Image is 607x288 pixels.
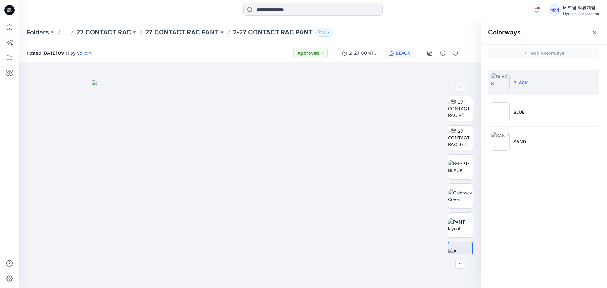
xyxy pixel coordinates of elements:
button: 7 [315,28,333,37]
img: BLUE [491,102,510,121]
h2: Colorways [488,28,521,36]
a: Vd 소팀 [77,50,93,56]
button: ... [63,28,69,37]
img: 2-27 CONTACT RAC PT [448,99,473,119]
div: BLACK [396,50,410,57]
img: Colorway Cover [448,189,473,203]
img: BLACK [491,73,510,92]
a: Folders [27,28,49,37]
a: 27 CONTACT RAC [76,28,131,37]
a: 27 CONTACT RAC PANT [145,28,219,37]
span: Posted [DATE] 09:11 by [27,50,93,56]
p: 7 [323,29,325,36]
p: SAND [513,138,526,145]
img: All colorways [448,248,472,261]
button: Details [438,48,448,58]
img: 2-27 CONTACT RAC SET [448,128,473,148]
button: 2-27 CONTACT RAC [338,48,382,58]
button: BLACK [385,48,414,58]
p: BLUE [513,109,524,115]
div: 2-27 CONTACT RAC [349,50,378,57]
img: PANT-layout [448,218,473,232]
p: 2-27 CONTACT RAC PANT [233,28,313,37]
div: Hyunjin Corporation [563,11,599,16]
div: 베트남 의류개발 [563,4,599,11]
p: BLACK [513,79,528,86]
img: SAND [491,132,510,151]
img: B-F-PT-BLACK [448,160,473,174]
div: 베의 [549,4,561,16]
